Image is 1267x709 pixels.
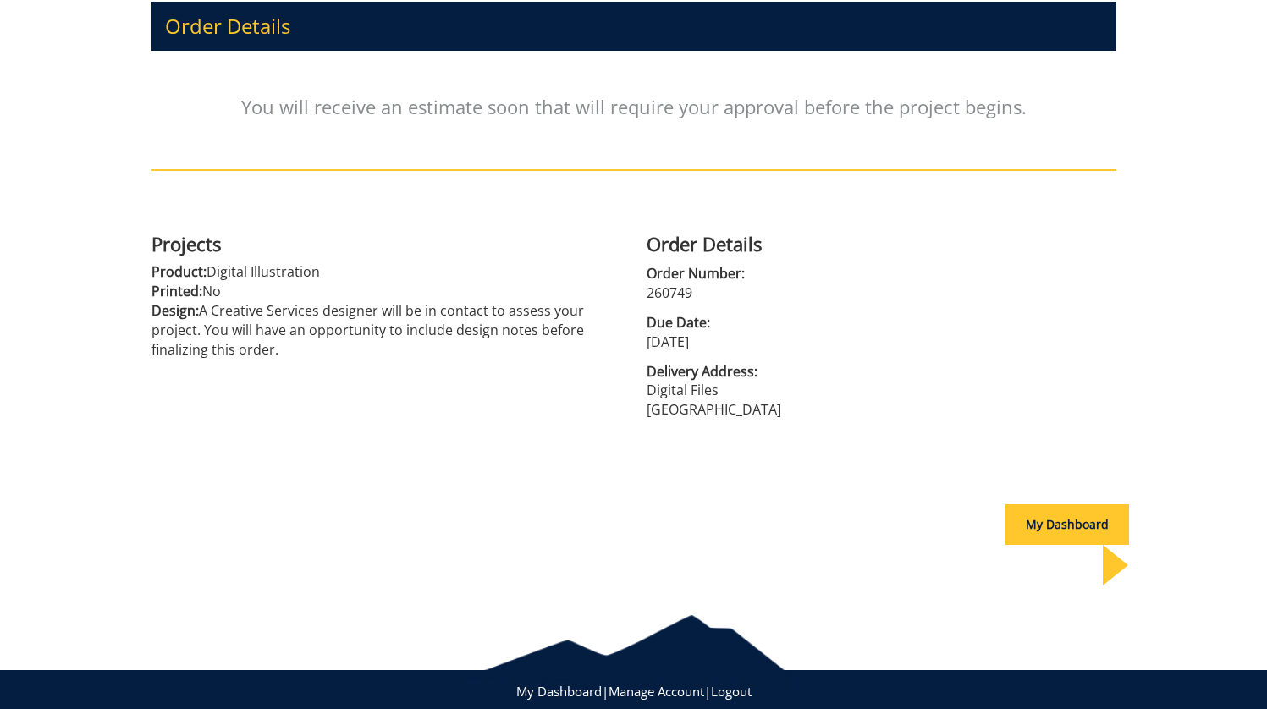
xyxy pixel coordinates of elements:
div: My Dashboard [1005,504,1129,545]
a: Logout [711,683,752,700]
a: My Dashboard [516,683,602,700]
p: Digital Files [647,381,1116,400]
h3: Order Details [151,2,1116,51]
a: Manage Account [609,683,704,700]
p: [DATE] [647,333,1116,352]
h4: Projects [151,234,621,254]
p: [GEOGRAPHIC_DATA] [647,400,1116,420]
span: Design: [151,301,199,320]
p: A Creative Services designer will be in contact to assess your project. You will have an opportun... [151,301,621,360]
span: Product: [151,262,207,281]
h4: Order Details [647,234,1116,254]
a: My Dashboard [1005,516,1129,532]
p: 260749 [647,283,1116,303]
span: Delivery Address: [647,362,1116,382]
span: Printed: [151,282,202,300]
span: Order Number: [647,264,1116,283]
p: No [151,282,621,301]
p: Digital Illustration [151,262,621,282]
span: Due Date: [647,313,1116,333]
p: You will receive an estimate soon that will require your approval before the project begins. [151,59,1116,154]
